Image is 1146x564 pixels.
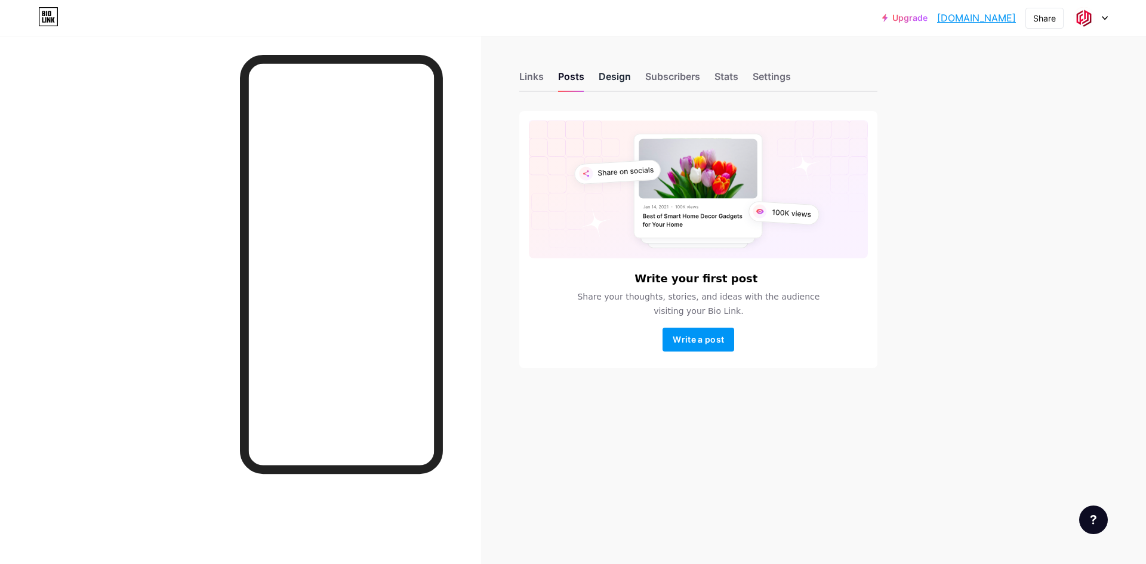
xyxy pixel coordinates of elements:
[753,69,791,91] div: Settings
[1073,7,1095,29] img: financemagic
[634,273,757,285] h6: Write your first post
[645,69,700,91] div: Subscribers
[714,69,738,91] div: Stats
[558,69,584,91] div: Posts
[519,69,544,91] div: Links
[599,69,631,91] div: Design
[1033,12,1056,24] div: Share
[663,328,734,352] button: Write a post
[563,289,834,318] span: Share your thoughts, stories, and ideas with the audience visiting your Bio Link.
[882,13,928,23] a: Upgrade
[673,334,724,344] span: Write a post
[937,11,1016,25] a: [DOMAIN_NAME]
